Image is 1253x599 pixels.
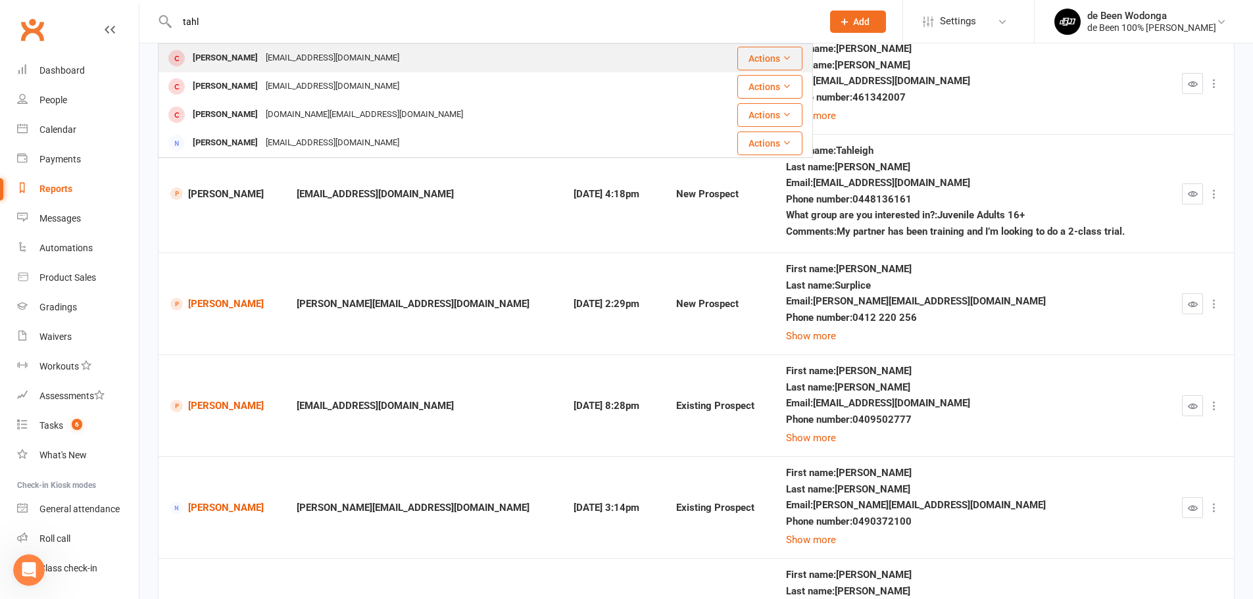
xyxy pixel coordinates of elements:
div: [DATE] 8:28pm [574,400,652,412]
input: Search... [173,12,813,31]
div: Email : [PERSON_NAME][EMAIL_ADDRESS][DOMAIN_NAME] [786,296,1153,307]
div: joined the conversation [87,119,192,131]
span: 2 [68,351,95,365]
div: Automations [39,243,93,253]
button: Actions [737,75,802,99]
div: Jia says… [11,116,253,147]
div: Existing Prospect [676,502,762,514]
a: [PERSON_NAME] [170,502,273,514]
div: Email : [EMAIL_ADDRESS][DOMAIN_NAME] [786,76,1153,87]
a: General attendance kiosk mode [17,494,139,524]
div: Last name : [PERSON_NAME] [786,382,1153,393]
div: One of our friendly team will be in touch as soon as possible.🙂​Please note that our response tim... [11,12,216,106]
div: Assessments [39,391,105,401]
a: Workouts [17,352,139,381]
div: Gradings [39,302,77,312]
div: [PERSON_NAME] [189,77,262,96]
div: [EMAIL_ADDRESS][DOMAIN_NAME] [262,133,403,153]
button: Show more [786,532,836,548]
div: Class check-in [39,563,97,573]
div: What group are you interested in? : Juvenile Adults 16+ [786,210,1153,221]
div: Messages [39,213,81,224]
button: 4 [128,345,159,371]
div: New Prospect [676,189,762,200]
div: How satisfied are you with your Clubworx customer support?< Not at all satisfied12345Completely s... [11,250,216,423]
div: Product Sales [39,272,96,283]
a: Gradings [17,293,139,322]
div: Reports [39,183,72,194]
div: One of our friendly team will be in touch as soon as possible.🙂 ​ Please note that our response t... [21,20,205,98]
div: Last name : [PERSON_NAME] [786,484,1153,495]
div: Close [231,5,255,29]
div: [PERSON_NAME][EMAIL_ADDRESS][DOMAIN_NAME] [297,502,550,514]
button: Start recording [84,431,94,441]
button: Actions [737,103,802,127]
div: Phone number : 0448136161 [786,194,1153,205]
img: thumb_image1710905826.png [1054,9,1081,35]
div: First name : [PERSON_NAME] [786,569,1153,581]
span: 6 [72,419,82,430]
div: Toby says… [11,250,253,447]
div: Phone number : 461342007 [786,92,1153,103]
a: Assessments [17,381,139,411]
div: Profile image for Jia [70,118,84,132]
div: Existing Prospect [676,400,762,412]
div: Last name : [PERSON_NAME] [786,162,1153,173]
div: Toby says… [11,12,253,116]
a: Calendar [17,115,139,145]
button: go back [9,5,34,30]
button: Show more [786,328,836,344]
span: Settings [940,7,976,36]
div: Email : [PERSON_NAME][EMAIL_ADDRESS][DOMAIN_NAME] [786,500,1153,511]
h2: How satisfied are you with your Clubworx customer support? [35,269,191,310]
div: Workouts [39,361,79,371]
div: < Not at all satisfied [35,326,191,340]
iframe: Intercom live chat [13,554,45,586]
div: Tasks [39,420,63,431]
div: Completely satisfied > [35,376,191,390]
div: Hi [PERSON_NAME], the payment in March for $1718.40 is for your annual Established subscription p... [21,155,205,232]
div: [PERSON_NAME][EMAIL_ADDRESS][DOMAIN_NAME] [297,299,550,310]
div: Comments : My partner has been training and I’m looking to do a 2-class trial. [786,226,1153,237]
a: [PERSON_NAME] [170,298,273,310]
p: Active [64,16,90,30]
div: [EMAIL_ADDRESS][DOMAIN_NAME] [297,189,550,200]
button: 1 [35,345,66,371]
div: [PERSON_NAME] [189,133,262,153]
button: 5 [160,345,191,371]
div: First name : [PERSON_NAME] [786,467,1153,479]
a: Product Sales [17,263,139,293]
div: First name : [PERSON_NAME] [786,366,1153,377]
button: Upload attachment [20,431,31,441]
button: Show more [786,430,836,446]
div: Phone number : 0412 220 256 [786,312,1153,323]
a: Automations [17,233,139,263]
button: Send a message… [226,425,247,446]
a: Waivers [17,322,139,352]
span: 4 [130,351,158,365]
button: Home [206,5,231,30]
a: [PERSON_NAME] [170,400,273,412]
div: First name : [PERSON_NAME] [786,43,1153,55]
button: Emoji picker [41,431,52,441]
a: Tasks 6 [17,411,139,441]
a: Dashboard [17,56,139,85]
div: Dashboard [39,65,85,76]
button: Actions [737,132,802,155]
a: Payments [17,145,139,174]
span: 5 [162,351,189,365]
div: [DATE] 4:18pm [574,189,652,200]
a: Roll call [17,524,139,554]
span: Add [853,16,870,27]
div: [EMAIL_ADDRESS][DOMAIN_NAME] [262,77,403,96]
div: People [39,95,67,105]
div: Profile image for Jia [37,7,59,28]
div: Last name : [PERSON_NAME] [786,60,1153,71]
button: Actions [737,47,802,70]
button: Add [830,11,886,33]
div: Payments [39,154,81,164]
div: Phone number : 0409502777 [786,414,1153,425]
div: Last name : [PERSON_NAME] [786,586,1153,597]
div: [DATE] 3:14pm [574,502,652,514]
div: [PERSON_NAME] [189,49,262,68]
